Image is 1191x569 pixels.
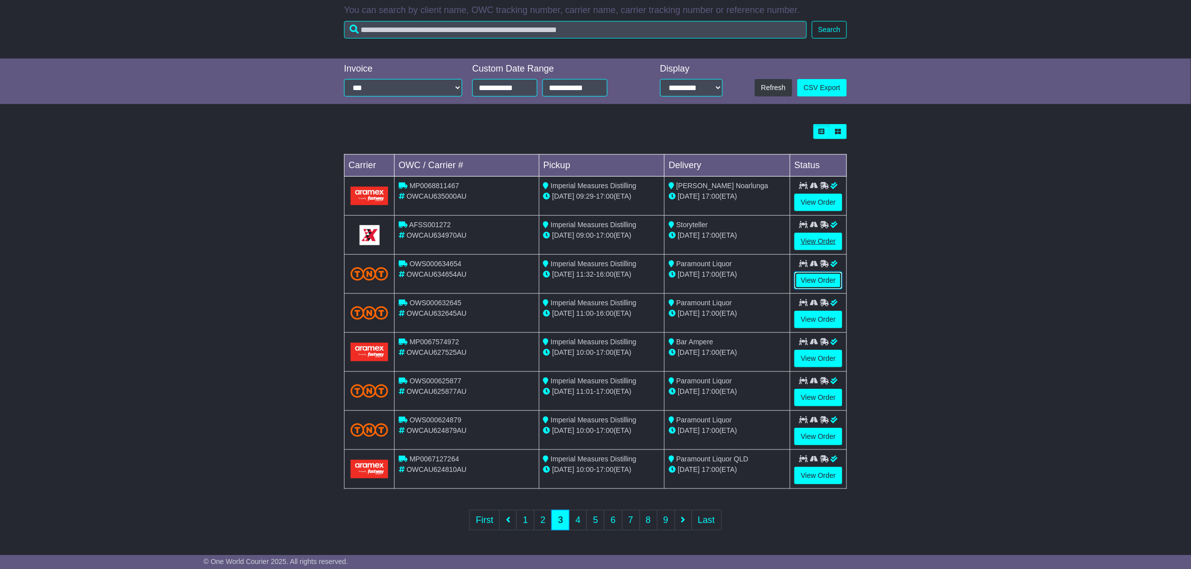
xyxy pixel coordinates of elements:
button: Search [812,21,847,39]
span: 17:00 [702,387,719,395]
span: 17:00 [702,231,719,239]
span: [DATE] [552,348,574,356]
span: 10:00 [576,465,594,473]
div: (ETA) [669,308,786,319]
span: 11:32 [576,270,594,278]
span: [DATE] [552,309,574,317]
span: 11:01 [576,387,594,395]
div: (ETA) [669,191,786,202]
div: (ETA) [669,347,786,358]
span: 16:00 [596,309,614,317]
span: Paramount Liquor [676,377,732,385]
p: You can search by client name, OWC tracking number, carrier name, carrier tracking number or refe... [344,5,847,16]
div: - (ETA) [543,269,661,280]
span: MP0068811467 [410,182,459,190]
span: © One World Courier 2025. All rights reserved. [203,557,348,565]
img: TNT_Domestic.png [351,423,388,437]
span: 17:00 [702,309,719,317]
span: 17:00 [596,192,614,200]
span: 10:00 [576,348,594,356]
div: (ETA) [669,269,786,280]
span: Paramount Liquor [676,416,732,424]
span: [DATE] [678,348,700,356]
div: - (ETA) [543,425,661,436]
button: Refresh [755,79,792,97]
img: Aramex.png [351,187,388,205]
a: View Order [794,428,842,445]
span: [DATE] [678,270,700,278]
a: First [469,510,500,530]
span: OWS000634654 [410,260,462,268]
span: Bar Ampere [676,338,713,346]
div: - (ETA) [543,191,661,202]
td: Delivery [665,155,790,177]
a: 8 [640,510,658,530]
span: 17:00 [596,426,614,434]
img: TNT_Domestic.png [351,267,388,281]
span: AFSS001272 [409,221,451,229]
div: Invoice [344,64,462,75]
span: 17:00 [596,231,614,239]
span: [DATE] [552,387,574,395]
span: MP0067127264 [410,455,459,463]
span: Storyteller [676,221,708,229]
span: [DATE] [552,192,574,200]
img: Aramex.png [351,460,388,478]
a: 5 [586,510,605,530]
td: Carrier [345,155,395,177]
span: [PERSON_NAME] Noarlunga [676,182,768,190]
span: 17:00 [596,348,614,356]
div: - (ETA) [543,386,661,397]
span: OWCAU634970AU [407,231,467,239]
span: 17:00 [702,270,719,278]
td: Pickup [539,155,665,177]
span: MP0067574972 [410,338,459,346]
a: 2 [534,510,552,530]
div: (ETA) [669,230,786,241]
div: - (ETA) [543,464,661,475]
span: [DATE] [552,231,574,239]
div: Custom Date Range [472,64,633,75]
span: [DATE] [678,426,700,434]
a: CSV Export [797,79,847,97]
span: 17:00 [596,387,614,395]
a: View Order [794,194,842,211]
span: Paramount Liquor [676,299,732,307]
div: Display [660,64,723,75]
div: (ETA) [669,464,786,475]
span: Imperial Measures Distilling [551,182,637,190]
span: OWCAU624810AU [407,465,467,473]
span: OWCAU624879AU [407,426,467,434]
span: [DATE] [552,465,574,473]
a: 3 [551,510,569,530]
img: Aramex.png [351,343,388,361]
a: View Order [794,311,842,328]
div: (ETA) [669,386,786,397]
a: Last [692,510,722,530]
a: View Order [794,389,842,406]
span: 10:00 [576,426,594,434]
span: Imperial Measures Distilling [551,221,637,229]
span: 17:00 [702,192,719,200]
div: - (ETA) [543,347,661,358]
span: Paramount Liquor QLD [676,455,748,463]
span: 17:00 [702,348,719,356]
span: [DATE] [678,309,700,317]
img: GetCarrierServiceLogo [360,225,380,245]
span: [DATE] [678,387,700,395]
td: OWC / Carrier # [395,155,539,177]
span: Imperial Measures Distilling [551,299,637,307]
span: 17:00 [702,426,719,434]
span: 17:00 [702,465,719,473]
span: Imperial Measures Distilling [551,455,637,463]
span: [DATE] [552,426,574,434]
span: OWCAU625877AU [407,387,467,395]
span: 11:00 [576,309,594,317]
a: View Order [794,350,842,367]
a: View Order [794,272,842,289]
div: - (ETA) [543,230,661,241]
span: OWS000632645 [410,299,462,307]
span: [DATE] [678,231,700,239]
span: 09:00 [576,231,594,239]
span: 09:29 [576,192,594,200]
